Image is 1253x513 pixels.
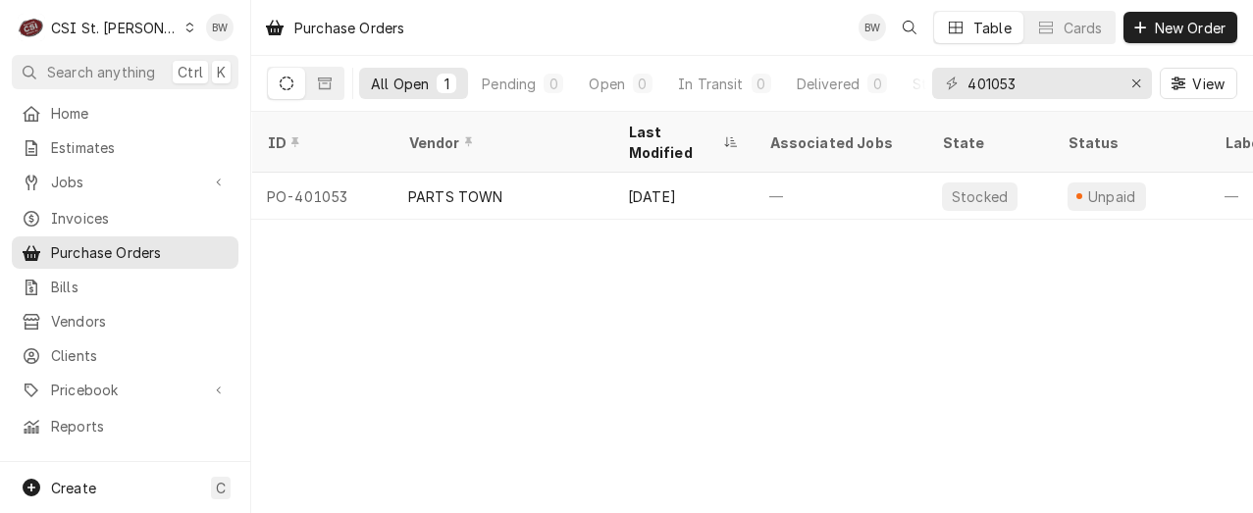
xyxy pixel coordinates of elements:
[371,74,429,94] div: All Open
[589,74,625,94] div: Open
[12,131,238,164] a: Estimates
[51,137,229,158] span: Estimates
[1188,74,1228,94] span: View
[12,236,238,269] a: Purchase Orders
[51,18,179,38] div: CSI St. [PERSON_NAME]
[913,74,968,94] div: Stocked
[18,14,45,41] div: C
[1160,68,1237,99] button: View
[967,68,1115,99] input: Keyword search
[441,74,452,94] div: 1
[206,14,234,41] div: Brad Wicks's Avatar
[51,103,229,124] span: Home
[408,186,503,207] div: PARTS TOWN
[267,132,373,153] div: ID
[51,345,229,366] span: Clients
[178,62,203,82] span: Ctrl
[12,166,238,198] a: Go to Jobs
[216,478,226,498] span: C
[408,132,593,153] div: Vendor
[894,12,925,43] button: Open search
[1121,68,1152,99] button: Erase input
[51,172,199,192] span: Jobs
[628,122,718,163] div: Last Modified
[51,242,229,263] span: Purchase Orders
[1064,18,1103,38] div: Cards
[251,173,392,220] div: PO-401053
[206,14,234,41] div: BW
[1085,186,1138,207] div: Unpaid
[12,374,238,406] a: Go to Pricebook
[12,97,238,129] a: Home
[678,74,744,94] div: In Transit
[51,460,227,481] span: Help Center
[756,74,767,94] div: 0
[12,454,238,487] a: Go to Help Center
[950,186,1010,207] div: Stocked
[754,173,926,220] div: —
[797,74,860,94] div: Delivered
[859,14,886,41] div: BW
[637,74,649,94] div: 0
[973,18,1012,38] div: Table
[12,55,238,89] button: Search anythingCtrlK
[1068,132,1189,153] div: Status
[12,339,238,372] a: Clients
[12,305,238,337] a: Vendors
[942,132,1036,153] div: State
[18,14,45,41] div: CSI St. Louis's Avatar
[47,62,155,82] span: Search anything
[1151,18,1229,38] span: New Order
[482,74,536,94] div: Pending
[51,416,229,436] span: Reports
[12,271,238,303] a: Bills
[769,132,911,153] div: Associated Jobs
[217,62,226,82] span: K
[51,208,229,229] span: Invoices
[51,480,96,496] span: Create
[1123,12,1237,43] button: New Order
[859,14,886,41] div: Brad Wicks's Avatar
[12,202,238,234] a: Invoices
[548,74,559,94] div: 0
[12,410,238,442] a: Reports
[51,277,229,297] span: Bills
[51,380,199,400] span: Pricebook
[612,173,754,220] div: [DATE]
[871,74,883,94] div: 0
[51,311,229,332] span: Vendors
